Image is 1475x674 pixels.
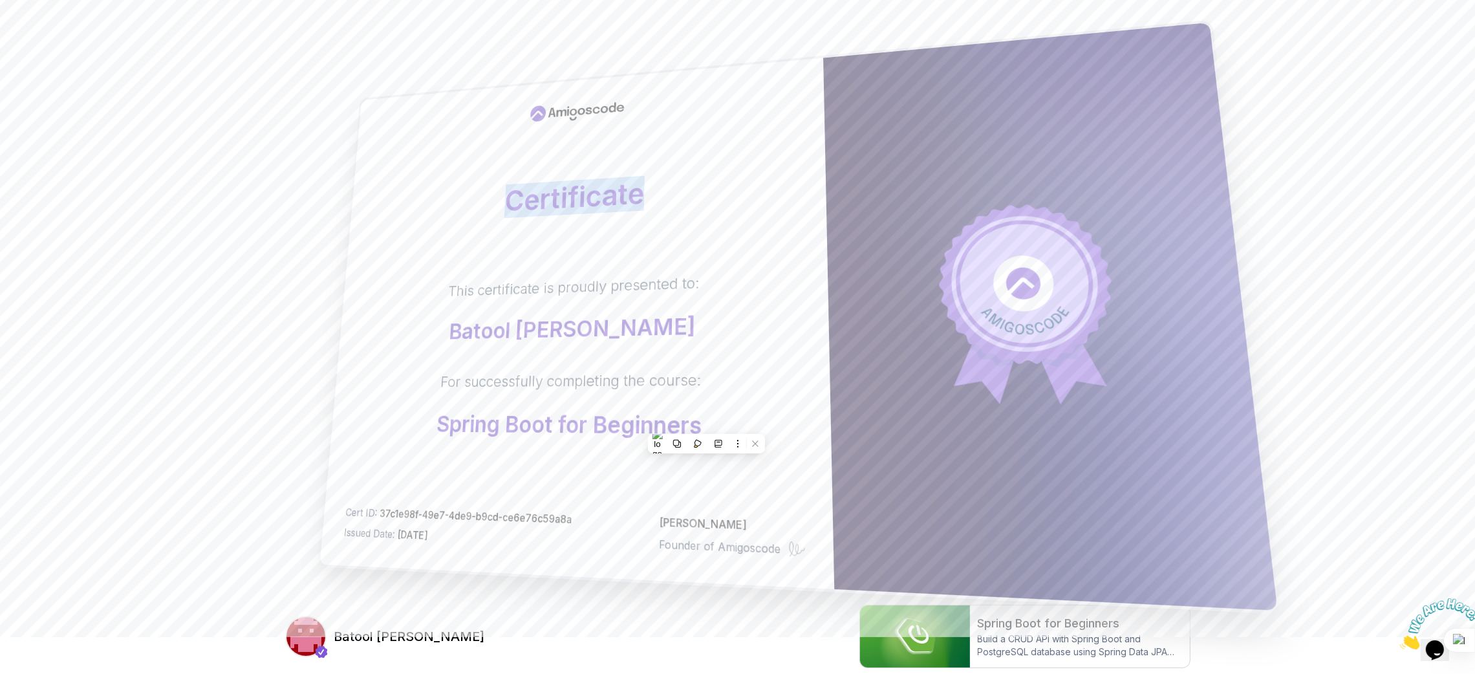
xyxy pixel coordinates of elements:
h3: Batool [PERSON_NAME] [334,627,485,646]
img: Chat attention grabber [5,5,85,56]
span: 37c1e98f-49e7-4de9-b9cd-ce6e76c59a8a [379,507,572,527]
p: For successfully completing the course: [439,370,702,392]
p: Build a CRUD API with Spring Boot and PostgreSQL database using Spring Data JPA and Spring AI [978,633,1182,658]
p: Founder of Amigoscode [659,536,781,558]
a: course thumbnailSpring Boot for BeginnersBuild a CRUD API with Spring Boot and PostgreSQL databas... [859,605,1190,668]
p: [PERSON_NAME] [659,514,805,535]
h2: Certificate [371,169,801,223]
img: course thumbnail [860,605,970,668]
h2: Spring Boot for Beginners [978,614,1182,633]
p: Batool [PERSON_NAME] [445,313,699,343]
p: Cert ID: [345,505,572,527]
p: This certificate is proudly presented to: [447,273,699,301]
p: Issued Date: [343,525,571,549]
iframe: chat widget [1395,593,1475,655]
img: Batool Mohammad Al-Sharat [286,617,325,656]
p: Spring Boot for Beginners [436,411,702,439]
span: [DATE] [397,528,428,542]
